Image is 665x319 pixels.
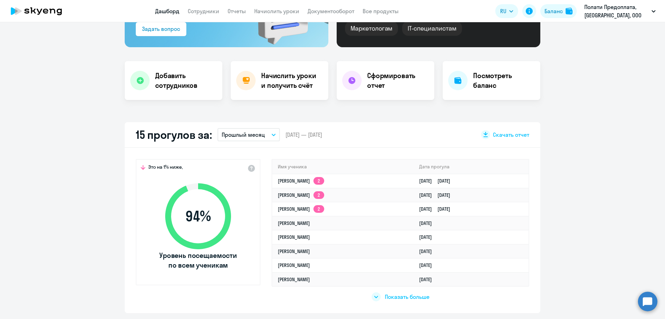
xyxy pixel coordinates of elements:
[158,251,238,270] span: Уровень посещаемости по всем ученикам
[278,206,324,212] a: [PERSON_NAME]2
[313,191,324,199] app-skyeng-badge: 2
[308,8,354,15] a: Документооборот
[385,293,429,301] span: Показать больше
[419,178,456,184] a: [DATE][DATE]
[136,128,212,142] h2: 15 прогулов за:
[278,248,310,254] a: [PERSON_NAME]
[218,128,280,141] button: Прошлый месяц
[148,164,183,172] span: Это на 1% ниже,
[500,7,506,15] span: RU
[272,160,414,174] th: Имя ученика
[155,71,217,90] h4: Добавить сотрудников
[566,8,573,15] img: balance
[419,192,456,198] a: [DATE][DATE]
[540,4,577,18] button: Балансbalance
[136,22,186,36] button: Задать вопрос
[419,206,456,212] a: [DATE][DATE]
[222,131,265,139] p: Прошлый месяц
[278,220,310,226] a: [PERSON_NAME]
[581,3,659,19] button: Полати Предоплата, [GEOGRAPHIC_DATA], ООО
[414,160,529,174] th: Дата прогула
[584,3,649,19] p: Полати Предоплата, [GEOGRAPHIC_DATA], ООО
[345,21,398,36] div: Маркетологам
[367,71,429,90] h4: Сформировать отчет
[544,7,563,15] div: Баланс
[261,71,321,90] h4: Начислить уроки и получить счёт
[142,25,180,33] div: Задать вопрос
[473,71,535,90] h4: Посмотреть баланс
[495,4,518,18] button: RU
[419,220,437,226] a: [DATE]
[278,262,310,268] a: [PERSON_NAME]
[363,8,399,15] a: Все продукты
[278,192,324,198] a: [PERSON_NAME]2
[158,208,238,225] span: 94 %
[419,262,437,268] a: [DATE]
[285,131,322,138] span: [DATE] — [DATE]
[278,276,310,283] a: [PERSON_NAME]
[254,8,299,15] a: Начислить уроки
[188,8,219,15] a: Сотрудники
[313,177,324,185] app-skyeng-badge: 2
[493,131,529,138] span: Скачать отчет
[278,234,310,240] a: [PERSON_NAME]
[402,21,462,36] div: IT-специалистам
[419,276,437,283] a: [DATE]
[313,205,324,213] app-skyeng-badge: 2
[278,178,324,184] a: [PERSON_NAME]2
[155,8,179,15] a: Дашборд
[228,8,246,15] a: Отчеты
[419,234,437,240] a: [DATE]
[419,248,437,254] a: [DATE]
